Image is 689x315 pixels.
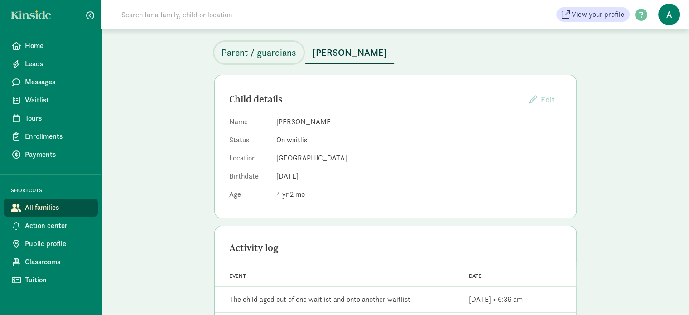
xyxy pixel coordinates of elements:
a: Leads [4,55,98,73]
dd: [GEOGRAPHIC_DATA] [276,153,562,164]
a: Waitlist [4,91,98,109]
dd: [PERSON_NAME] [276,116,562,127]
button: Parent / guardians [214,42,304,63]
a: Tours [4,109,98,127]
dd: On waitlist [276,135,562,145]
dt: Age [229,189,269,204]
dt: Birthdate [229,171,269,185]
span: A [658,4,680,25]
a: [PERSON_NAME] [305,48,394,58]
a: Action center [4,217,98,235]
span: Home [25,40,91,51]
span: Parent / guardians [222,45,296,60]
span: All families [25,202,91,213]
div: The child aged out of one waitlist and onto another waitlist [229,294,410,305]
div: [DATE] • 6:36 am [469,294,523,305]
span: View your profile [572,9,624,20]
span: [DATE] [276,171,299,181]
a: Enrollments [4,127,98,145]
span: 2 [290,189,305,199]
a: All families [4,199,98,217]
input: Search for a family, child or location [116,5,370,24]
a: Classrooms [4,253,98,271]
span: Tuition [25,275,91,286]
a: Public profile [4,235,98,253]
a: Tuition [4,271,98,289]
a: Parent / guardians [214,48,304,58]
div: Activity log [229,241,562,255]
dt: Status [229,135,269,149]
span: Classrooms [25,257,91,267]
a: Payments [4,145,98,164]
span: 4 [276,189,290,199]
span: Tours [25,113,91,124]
span: Payments [25,149,91,160]
dt: Location [229,153,269,167]
button: [PERSON_NAME] [305,42,394,64]
a: Home [4,37,98,55]
span: Enrollments [25,131,91,142]
dt: Name [229,116,269,131]
span: Edit [541,94,554,105]
span: Action center [25,220,91,231]
span: Date [469,273,482,279]
span: [PERSON_NAME] [313,45,387,60]
button: Edit [522,90,562,109]
a: Messages [4,73,98,91]
span: Messages [25,77,91,87]
a: View your profile [556,7,630,22]
span: Public profile [25,238,91,249]
span: Waitlist [25,95,91,106]
span: Leads [25,58,91,69]
span: Event [229,273,246,279]
div: Child details [229,92,522,107]
iframe: Chat Widget [644,271,689,315]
